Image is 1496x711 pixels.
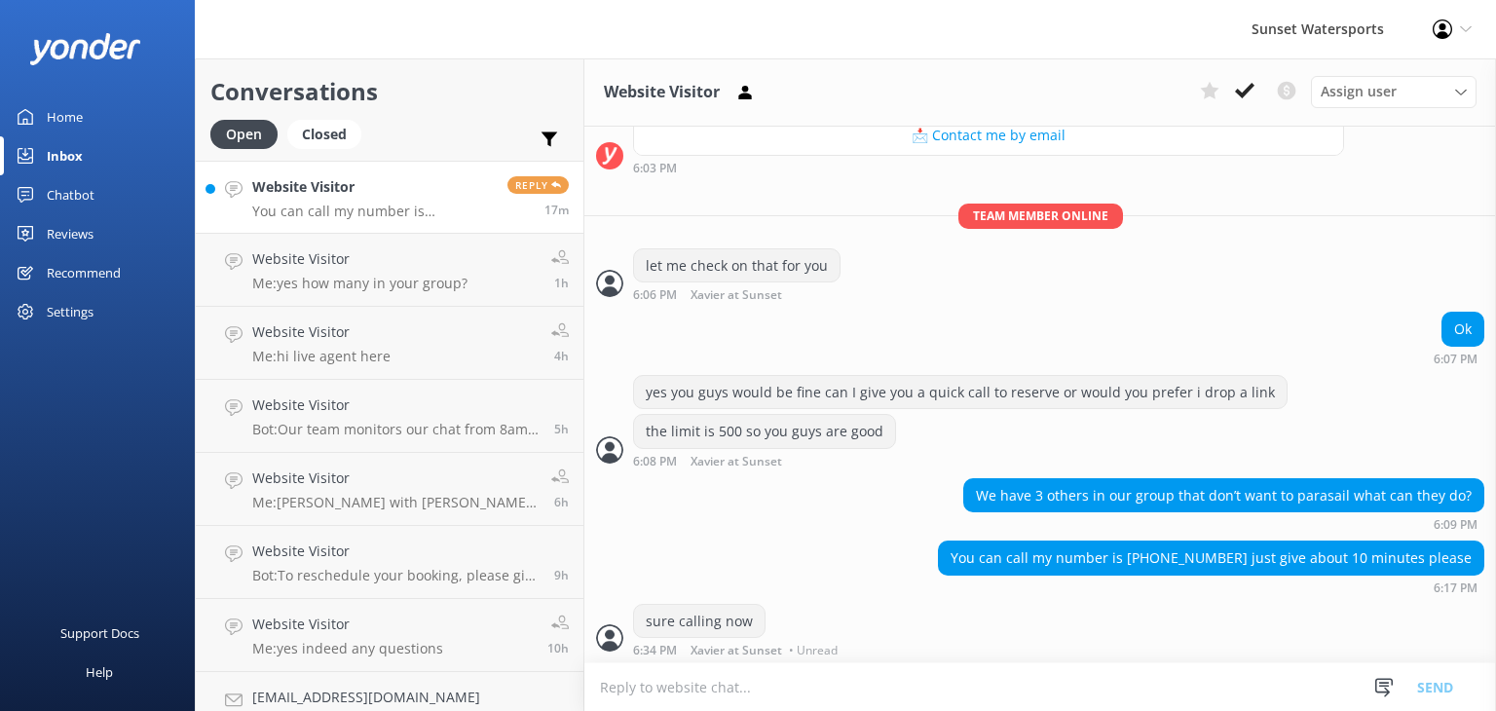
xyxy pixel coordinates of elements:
[507,176,569,194] span: Reply
[1434,352,1484,365] div: Sep 27 2025 05:07pm (UTC -05:00) America/Cancun
[287,120,361,149] div: Closed
[1321,81,1397,102] span: Assign user
[252,321,391,343] h4: Website Visitor
[634,249,840,282] div: let me check on that for you
[554,421,569,437] span: Sep 27 2025 11:45am (UTC -05:00) America/Cancun
[554,567,569,583] span: Sep 27 2025 08:12am (UTC -05:00) America/Cancun
[210,123,287,144] a: Open
[252,248,467,270] h4: Website Visitor
[938,580,1484,594] div: Sep 27 2025 05:17pm (UTC -05:00) America/Cancun
[196,161,583,234] a: Website VisitorYou can call my number is [PHONE_NUMBER] just give about 10 minutes pleaseReply17m
[1442,313,1483,346] div: Ok
[633,289,677,302] strong: 6:06 PM
[210,120,278,149] div: Open
[1434,519,1477,531] strong: 6:09 PM
[958,204,1123,228] span: Team member online
[252,176,493,198] h4: Website Visitor
[633,161,1344,174] div: Sep 27 2025 05:03pm (UTC -05:00) America/Cancun
[964,479,1483,512] div: We have 3 others in our group that don’t want to parasail what can they do?
[47,253,121,292] div: Recommend
[1434,582,1477,594] strong: 6:17 PM
[691,289,782,302] span: Xavier at Sunset
[196,307,583,380] a: Website VisitorMe:hi live agent here4h
[691,645,782,656] span: Xavier at Sunset
[554,348,569,364] span: Sep 27 2025 12:38pm (UTC -05:00) America/Cancun
[252,275,467,292] p: Me: yes how many in your group?
[252,614,443,635] h4: Website Visitor
[1311,76,1477,107] div: Assign User
[604,80,720,105] h3: Website Visitor
[633,287,845,302] div: Sep 27 2025 05:06pm (UTC -05:00) America/Cancun
[29,33,141,65] img: yonder-white-logo.png
[1434,354,1477,365] strong: 6:07 PM
[252,348,391,365] p: Me: hi live agent here
[252,541,540,562] h4: Website Visitor
[633,163,677,174] strong: 6:03 PM
[47,214,93,253] div: Reviews
[47,97,83,136] div: Home
[86,653,113,692] div: Help
[252,203,493,220] p: You can call my number is [PHONE_NUMBER] just give about 10 minutes please
[963,517,1484,531] div: Sep 27 2025 05:09pm (UTC -05:00) America/Cancun
[60,614,139,653] div: Support Docs
[47,136,83,175] div: Inbox
[47,175,94,214] div: Chatbot
[544,202,569,218] span: Sep 27 2025 05:17pm (UTC -05:00) America/Cancun
[547,640,569,656] span: Sep 27 2025 07:30am (UTC -05:00) America/Cancun
[196,526,583,599] a: Website VisitorBot:To reschedule your booking, please give our office a call at [PHONE_NUMBER]. T...
[252,687,533,708] h4: [EMAIL_ADDRESS][DOMAIN_NAME]
[196,380,583,453] a: Website VisitorBot:Our team monitors our chat from 8am to 8pm and will be with you shortly! If yo...
[634,605,765,638] div: sure calling now
[939,542,1483,575] div: You can call my number is [PHONE_NUMBER] just give about 10 minutes please
[287,123,371,144] a: Closed
[47,292,93,331] div: Settings
[691,456,782,468] span: Xavier at Sunset
[210,73,569,110] h2: Conversations
[634,116,1343,155] button: 📩 Contact me by email
[196,453,583,526] a: Website VisitorMe:[PERSON_NAME] with [PERSON_NAME] handles all big group privates [PHONE_NUMBER]6h
[252,640,443,657] p: Me: yes indeed any questions
[554,275,569,291] span: Sep 27 2025 04:03pm (UTC -05:00) America/Cancun
[634,415,895,448] div: the limit is 500 so you guys are good
[633,454,896,468] div: Sep 27 2025 05:08pm (UTC -05:00) America/Cancun
[196,234,583,307] a: Website VisitorMe:yes how many in your group?1h
[633,643,842,656] div: Sep 27 2025 05:34pm (UTC -05:00) America/Cancun
[633,645,677,656] strong: 6:34 PM
[634,376,1287,409] div: yes you guys would be fine can I give you a quick call to reserve or would you prefer i drop a link
[554,494,569,510] span: Sep 27 2025 10:39am (UTC -05:00) America/Cancun
[252,494,537,511] p: Me: [PERSON_NAME] with [PERSON_NAME] handles all big group privates [PHONE_NUMBER]
[196,599,583,672] a: Website VisitorMe:yes indeed any questions10h
[633,456,677,468] strong: 6:08 PM
[252,421,540,438] p: Bot: Our team monitors our chat from 8am to 8pm and will be with you shortly! If you'd like to ca...
[252,468,537,489] h4: Website Visitor
[252,567,540,584] p: Bot: To reschedule your booking, please give our office a call at [PHONE_NUMBER]. They'll be happ...
[252,394,540,416] h4: Website Visitor
[789,645,838,656] span: • Unread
